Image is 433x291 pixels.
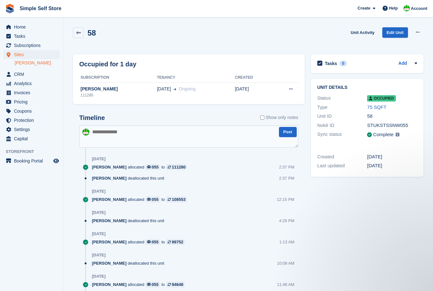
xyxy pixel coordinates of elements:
[14,134,52,143] span: Capital
[3,156,60,165] a: menu
[367,113,417,120] div: 58
[87,29,96,37] h2: 58
[279,175,294,181] div: 2:37 PM
[172,196,185,202] div: 108553
[152,196,159,202] div: 055
[92,175,126,181] span: [PERSON_NAME]
[325,61,337,66] h2: Tasks
[367,153,417,161] div: [DATE]
[152,164,159,170] div: 055
[145,239,160,245] a: 055
[17,3,64,14] a: Simple Self Store
[358,5,370,11] span: Create
[3,125,60,134] a: menu
[14,107,52,116] span: Coupons
[79,114,105,122] h2: Timeline
[15,60,60,66] a: [PERSON_NAME]
[79,59,136,69] h2: Occupied for 1 day
[92,281,126,288] span: [PERSON_NAME]
[3,107,60,116] a: menu
[3,50,60,59] a: menu
[14,50,52,59] span: Sites
[166,281,185,288] a: 94648
[92,156,106,162] div: [DATE]
[3,116,60,125] a: menu
[166,164,187,170] a: 111280
[389,5,398,11] span: Help
[92,196,126,202] span: [PERSON_NAME]
[3,70,60,79] a: menu
[367,104,386,110] a: 75 SQFT
[3,134,60,143] a: menu
[152,281,159,288] div: 055
[367,162,417,169] div: [DATE]
[277,260,294,266] div: 10:08 AM
[92,260,126,266] span: [PERSON_NAME]
[367,122,417,129] div: STUKSTSSNW055
[317,113,367,120] div: Unit ID
[79,86,157,92] div: [PERSON_NAME]
[14,23,52,31] span: Home
[92,196,190,202] div: allocated to
[277,196,294,202] div: 12:15 PM
[3,88,60,97] a: menu
[179,86,196,91] span: Ongoing
[235,83,271,102] td: [DATE]
[235,73,271,83] th: Created
[317,153,367,161] div: Created
[14,156,52,165] span: Booking Portal
[411,5,427,12] span: Account
[382,27,408,38] a: Edit Unit
[152,239,159,245] div: 055
[3,79,60,88] a: menu
[3,23,60,31] a: menu
[279,127,297,137] button: Post
[166,239,185,245] a: 99752
[14,116,52,125] span: Protection
[14,32,52,41] span: Tasks
[172,281,183,288] div: 94648
[79,73,157,83] th: Subscription
[277,281,294,288] div: 11:46 AM
[3,32,60,41] a: menu
[279,239,294,245] div: 1:13 AM
[260,114,298,121] label: Show only notes
[14,79,52,88] span: Analytics
[92,260,167,266] div: deallocated this unit
[82,129,89,136] img: David McCutcheon
[317,131,367,139] div: Sync status
[367,95,396,102] span: Occupied
[317,122,367,129] div: Nokē ID
[317,95,367,102] div: Status
[92,189,106,194] div: [DATE]
[279,164,294,170] div: 2:37 PM
[6,149,63,155] span: Storefront
[92,175,167,181] div: deallocated this unit
[14,70,52,79] span: CRM
[14,97,52,106] span: Pricing
[52,157,60,165] a: Preview store
[92,218,126,224] span: [PERSON_NAME]
[317,85,417,90] h2: Unit details
[92,210,106,215] div: [DATE]
[92,281,188,288] div: allocated to
[348,27,377,38] a: Unit Activity
[5,4,15,13] img: stora-icon-8386f47178a22dfd0bd8f6a31ec36ba5ce8667c1dd55bd0f319d3a0aa187defe.svg
[317,162,367,169] div: Last updated
[145,164,160,170] a: 055
[404,5,410,11] img: David McCutcheon
[373,131,393,138] div: Complete
[92,274,106,279] div: [DATE]
[79,92,157,98] div: 111280
[166,196,187,202] a: 108553
[92,231,106,236] div: [DATE]
[92,164,190,170] div: allocated to
[396,133,399,136] img: icon-info-grey-7440780725fd019a000dd9b08b2336e03edf1995a4989e88bcd33f0948082b44.svg
[157,86,171,92] span: [DATE]
[3,97,60,106] a: menu
[145,281,160,288] a: 055
[172,239,183,245] div: 99752
[92,239,188,245] div: allocated to
[92,218,167,224] div: deallocated this unit
[92,253,106,258] div: [DATE]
